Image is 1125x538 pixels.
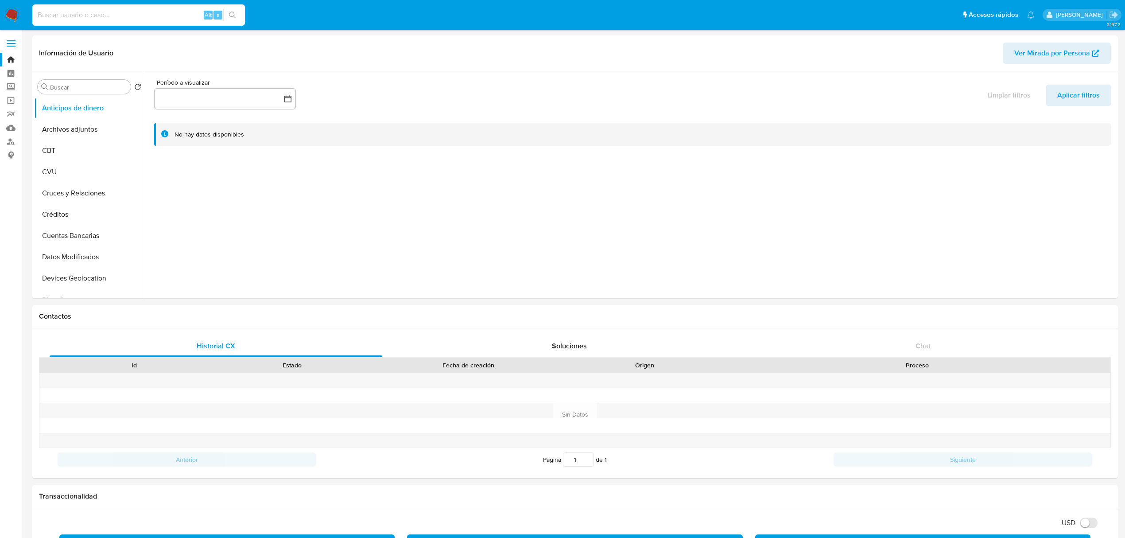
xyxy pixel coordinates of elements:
[205,11,212,19] span: Alt
[217,11,219,19] span: s
[197,341,235,351] span: Historial CX
[58,452,316,467] button: Anterior
[34,119,145,140] button: Archivos adjuntos
[219,361,365,370] div: Estado
[552,341,587,351] span: Soluciones
[605,455,607,464] span: 1
[543,452,607,467] span: Página de
[34,204,145,225] button: Créditos
[1109,10,1118,19] a: Salir
[1056,11,1106,19] p: eliana.eguerrero@mercadolibre.com
[969,10,1018,19] span: Accesos rápidos
[916,341,931,351] span: Chat
[1014,43,1090,64] span: Ver Mirada por Persona
[730,361,1104,370] div: Proceso
[34,289,145,310] button: Direcciones
[1027,11,1035,19] a: Notificaciones
[61,361,207,370] div: Id
[34,225,145,246] button: Cuentas Bancarias
[39,312,1111,321] h1: Contactos
[223,9,241,21] button: search-icon
[134,83,141,93] button: Volver al orden por defecto
[34,268,145,289] button: Devices Geolocation
[34,161,145,183] button: CVU
[41,83,48,90] button: Buscar
[34,246,145,268] button: Datos Modificados
[34,140,145,161] button: CBT
[377,361,559,370] div: Fecha de creación
[34,97,145,119] button: Anticipos de dinero
[39,49,113,58] h1: Información de Usuario
[39,492,1111,501] h1: Transaccionalidad
[834,452,1092,467] button: Siguiente
[1003,43,1111,64] button: Ver Mirada por Persona
[572,361,718,370] div: Origen
[32,9,245,21] input: Buscar usuario o caso...
[34,183,145,204] button: Cruces y Relaciones
[50,83,127,91] input: Buscar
